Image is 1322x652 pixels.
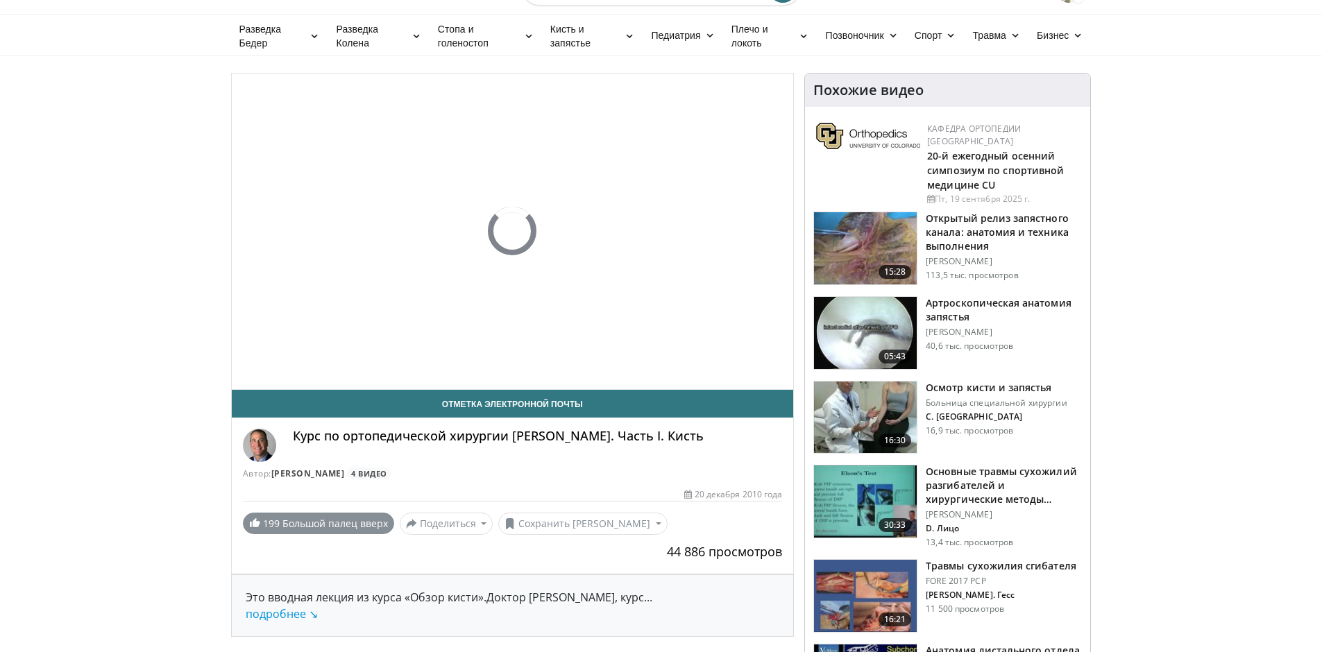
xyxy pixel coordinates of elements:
[973,28,1006,42] ya-tr-span: Травма
[651,28,700,42] ya-tr-span: Педиатрия
[926,424,1013,436] ya-tr-span: 16,9 тыс. просмотров
[351,468,387,479] ya-tr-span: 4 Видео
[926,589,1015,601] ya-tr-span: [PERSON_NAME]. Гесс
[243,513,394,534] a: 199 Большой палец вверх
[814,381,917,454] img: 1179008b-ca21-4077-ae36-f19d7042cd10.150x105_q85_crop-smart_upscale.jpg
[442,397,583,411] ya-tr-span: Отметка электронной почты
[817,22,906,49] a: Позвоночник
[263,517,280,530] ya-tr-span: 199
[926,603,1004,615] ya-tr-span: 11 500 просмотров
[926,381,1051,394] ya-tr-span: Осмотр кисти и запястья
[926,508,992,520] ya-tr-span: [PERSON_NAME]
[879,350,912,363] span: 05:43
[430,22,542,50] a: Стопа и голеностоп
[813,559,1082,633] a: 16:21 Травмы сухожилия сгибателя FORE 2017 PCP [PERSON_NAME]. Гесс 11 500 просмотров
[926,536,1013,548] ya-tr-span: 13,4 тыс. просмотров
[271,467,345,479] a: [PERSON_NAME]
[814,560,917,632] img: 7006d695-e87b-44ca-8282-580cfbaead39.150x105_q85_crop-smart_upscale.jpg
[328,22,429,50] a: Разведка Колена
[813,296,1082,370] a: 05:43 Артроскопическая анатомия запястья [PERSON_NAME] 40,6 тыс. просмотров
[498,513,668,535] button: Сохранить [PERSON_NAME]
[926,255,992,267] ya-tr-span: [PERSON_NAME]
[816,123,920,149] img: 355603a8-37da-49b6-856f-e00d7e9307d3.png.150x105_q85_autocrop_double_scale_upscale_version-0.2.png
[243,429,276,462] img: Аватар
[926,559,1076,572] ya-tr-span: Травмы сухожилия сгибателя
[643,22,722,49] a: Педиатрия
[926,465,1077,520] ya-tr-span: Основные травмы сухожилий разгибателей и хирургические методы лечения
[926,575,986,587] ya-tr-span: FORE 2017 PCP
[542,22,643,50] a: Кисть и запястье
[926,397,1067,409] ya-tr-span: Больница специальной хирургии
[282,517,388,530] ya-tr-span: Большой палец вверх
[336,22,407,50] ya-tr-span: Разведка Колена
[926,212,1069,252] ya-tr-span: Открытый релиз запястного канала: анатомия и техника выполнения
[731,22,795,50] ya-tr-span: Плечо и локоть
[926,411,1022,422] ya-tr-span: С. [GEOGRAPHIC_DATA]
[232,74,794,390] video-js: Video Player
[926,296,1071,323] ya-tr-span: Артроскопическая анатомия запястья
[879,518,912,532] span: 30:33
[1037,28,1069,42] ya-tr-span: Бизнес
[486,590,644,605] ya-tr-span: Доктор [PERSON_NAME], курс
[906,22,965,49] a: Спорт
[813,381,1082,454] a: 16:30 Осмотр кисти и запястья Больница специальной хирургии С. [GEOGRAPHIC_DATA] 16,9 тыс. просмо...
[400,513,493,535] button: Поделиться
[723,22,817,50] a: Плечо и локоть
[879,434,912,447] span: 16:30
[347,467,392,479] a: 4 Видео
[1028,22,1091,49] a: Бизнес
[232,390,794,418] a: Отметка электронной почты
[814,465,917,538] img: bed40874-ca21-42dc-8a42-d9b09b7d8d58.150x105_q85_crop-smart_upscale.jpg
[667,543,782,560] ya-tr-span: 44 886 просмотров
[927,149,1064,191] a: 20-й ежегодный осенний симпозиум по спортивной медицине CU
[293,427,704,444] ya-tr-span: Курс по ортопедической хирургии [PERSON_NAME]. Часть I. Кисть
[926,522,959,534] ya-tr-span: D. Лицо
[926,269,1019,281] ya-tr-span: 113,5 тыс. просмотров
[814,297,917,369] img: a6f1be81-36ec-4e38-ae6b-7e5798b3883c.150x105_q85_crop-smart_upscale.jpg
[814,212,917,284] img: Bindra_-_open_carpal_tunnel_2.png.150x105_q85_crop-smart_upscale.jpg
[246,606,318,621] a: подробнее ↘
[518,516,650,531] ya-tr-span: Сохранить [PERSON_NAME]
[879,612,912,626] span: 16:21
[239,22,306,50] ya-tr-span: Разведка Бедер
[644,590,652,605] ya-tr-span: ...
[813,212,1082,285] a: 15:28 Открытый релиз запястного канала: анатомия и техника выполнения [PERSON_NAME] 113,5 тыс. пр...
[965,22,1029,49] a: Травма
[246,590,486,605] ya-tr-span: Это вводная лекция из курса «Обзор кисти».
[927,123,1021,147] a: Кафедра ортопедии [GEOGRAPHIC_DATA]
[813,465,1082,548] a: 30:33 Основные травмы сухожилий разгибателей и хирургические методы лечения [PERSON_NAME] D. Лицо...
[420,516,476,531] ya-tr-span: Поделиться
[438,22,520,50] ya-tr-span: Стопа и голеностоп
[935,193,1030,205] ya-tr-span: Пт, 19 сентября 2025 г.
[926,326,992,338] ya-tr-span: [PERSON_NAME]
[695,488,782,501] ya-tr-span: 20 декабря 2010 года
[243,467,271,479] ya-tr-span: Автор:
[879,265,912,279] span: 15:28
[826,28,884,42] ya-tr-span: Позвоночник
[813,80,924,99] ya-tr-span: Похожие видео
[915,28,942,42] ya-tr-span: Спорт
[231,22,328,50] a: Разведка Бедер
[550,22,621,50] ya-tr-span: Кисть и запястье
[926,340,1013,352] ya-tr-span: 40,6 тыс. просмотров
